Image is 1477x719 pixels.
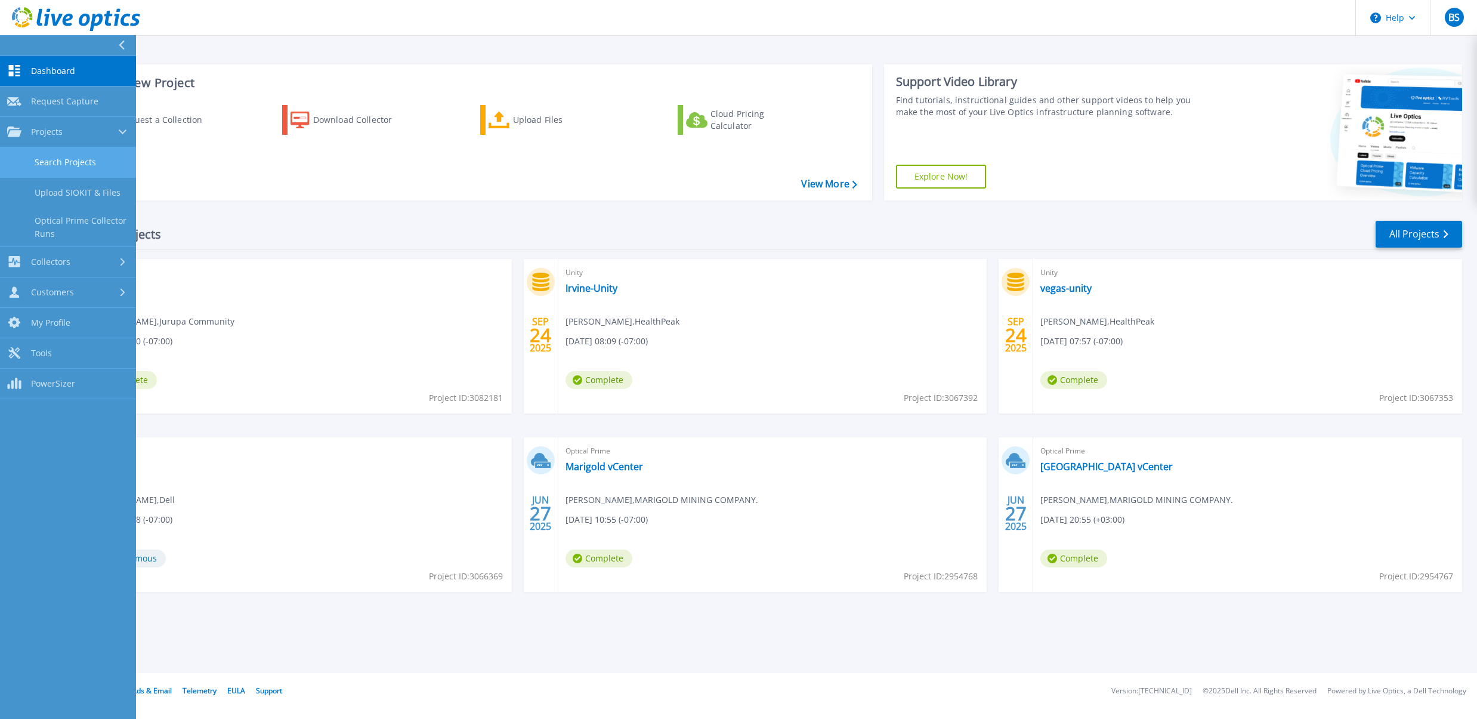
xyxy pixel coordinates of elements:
li: Version: [TECHNICAL_ID] [1111,687,1192,695]
a: Upload Files [480,105,613,135]
a: Request a Collection [85,105,218,135]
span: [DATE] 20:55 (+03:00) [1040,513,1124,526]
a: Marigold vCenter [566,461,643,473]
span: Project ID: 2954767 [1379,570,1453,583]
span: 27 [530,508,551,519]
a: EULA [227,686,245,696]
span: Collectors [31,257,70,267]
a: vegas-unity [1040,282,1092,294]
span: [DATE] 08:09 (-07:00) [566,335,648,348]
span: Project ID: 3067392 [904,391,978,405]
span: [PERSON_NAME] , HealthPeak [1040,315,1154,328]
div: JUN 2025 [529,492,552,535]
div: Find tutorials, instructional guides and other support videos to help you make the most of your L... [896,94,1194,118]
span: Complete [1040,371,1107,389]
a: Cloud Pricing Calculator [678,105,811,135]
span: Project ID: 3066369 [429,570,503,583]
a: Download Collector [282,105,415,135]
span: Complete [1040,550,1107,567]
span: Request Capture [31,96,98,107]
div: Download Collector [313,108,409,132]
span: My Profile [31,317,70,328]
span: Unity [1040,266,1455,279]
span: Tools [31,348,52,359]
span: 24 [1005,330,1027,340]
div: JUN 2025 [1005,492,1027,535]
span: Optical Prime [90,266,505,279]
div: Request a Collection [119,108,214,132]
a: View More [801,178,857,190]
span: Project ID: 3067353 [1379,391,1453,405]
li: Powered by Live Optics, a Dell Technology [1327,687,1466,695]
span: Dashboard [31,66,75,76]
a: Ads & Email [132,686,172,696]
span: Project ID: 3082181 [429,391,503,405]
div: SEP 2025 [529,313,552,357]
a: Irvine-Unity [566,282,617,294]
span: Complete [566,371,632,389]
span: [DATE] 07:57 (-07:00) [1040,335,1123,348]
a: Support [256,686,282,696]
div: Cloud Pricing Calculator [710,108,806,132]
li: © 2025 Dell Inc. All Rights Reserved [1203,687,1317,695]
span: Project ID: 2954768 [904,570,978,583]
div: Upload Files [513,108,608,132]
span: PowerSizer [31,378,75,389]
span: [PERSON_NAME] , HealthPeak [566,315,679,328]
span: 24 [530,330,551,340]
span: Optical Prime [566,445,980,458]
div: SEP 2025 [1005,313,1027,357]
span: Optical Prime [1040,445,1455,458]
a: Explore Now! [896,165,987,189]
span: Complete [566,550,632,567]
h3: Start a New Project [85,76,857,90]
span: Unity [566,266,980,279]
div: Support Video Library [896,74,1194,90]
a: [GEOGRAPHIC_DATA] vCenter [1040,461,1173,473]
a: All Projects [1376,221,1462,248]
a: Telemetry [183,686,217,696]
span: Projects [31,126,63,137]
span: [DATE] 10:55 (-07:00) [566,513,648,526]
span: Customers [31,287,74,298]
span: [PERSON_NAME] , MARIGOLD MINING COMPANY. [566,493,758,507]
span: BS [1448,13,1460,22]
span: 27 [1005,508,1027,519]
span: [PERSON_NAME] , MARIGOLD MINING COMPANY. [1040,493,1233,507]
span: Optical Prime [90,445,505,458]
span: [PERSON_NAME] , Jurupa Community [90,315,234,328]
